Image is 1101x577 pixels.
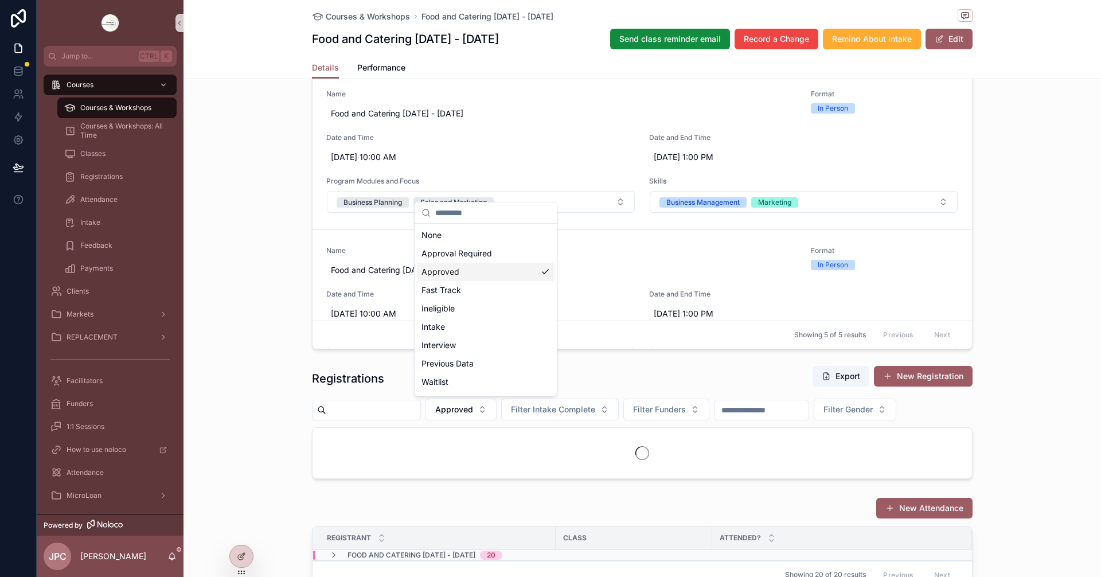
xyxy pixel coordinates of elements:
div: Waitlist [417,373,555,391]
span: Attendance [80,195,118,204]
span: Attended? [720,533,761,543]
span: Funders [67,399,93,408]
span: Approved [435,404,473,415]
div: In Person [818,103,848,114]
a: Clients [44,281,177,302]
span: Jump to... [61,52,134,61]
span: Classes [80,149,106,158]
button: Select Button [814,399,896,420]
span: [DATE] 1:00 PM [654,308,954,319]
span: K [162,52,171,61]
a: Intake [57,212,177,233]
a: Funders [44,393,177,414]
a: Attendance [44,462,177,483]
span: Send class reminder email [619,33,721,45]
button: Select Button [425,399,497,420]
button: Remind About Intake [823,29,921,49]
span: Registrant [327,533,371,543]
div: Fast Track [417,281,555,299]
button: Edit [926,29,973,49]
span: Format [811,246,959,255]
span: Courses & Workshops [326,11,410,22]
button: Export [813,366,869,387]
button: Unselect BUSINESS_PLANNING [337,196,409,208]
button: Record a Change [735,29,818,49]
span: Registrations [80,172,123,181]
a: Courses & Workshops [57,98,177,118]
button: Unselect MARKETING [751,196,798,208]
span: Food and Catering [DATE] - [DATE] [348,551,475,560]
span: [DATE] 10:00 AM [331,151,631,163]
span: Remind About Intake [832,33,912,45]
span: Record a Change [744,33,809,45]
a: Feedback [57,235,177,256]
span: Skills [649,177,958,186]
span: Facilitators [67,376,103,385]
a: REPLACEMENT [44,327,177,348]
div: Intake [417,318,555,336]
div: Approval Required [417,244,555,263]
a: Payments [57,258,177,279]
div: Marketing [758,197,791,208]
span: Food and Catering [DATE] - [DATE] [331,264,792,276]
span: 1:1 Sessions [67,422,104,431]
span: Name [326,246,797,255]
div: Interview [417,336,555,354]
span: Courses & Workshops: All Time [80,122,165,140]
span: Filter Intake Complete [511,404,595,415]
span: Intake [80,218,100,227]
button: Select Button [623,399,709,420]
a: 1:1 Sessions [44,416,177,437]
button: Unselect SALES_AND_MARKETING [413,196,494,208]
a: NameFood and Catering [DATE] - [DATE]FormatIn PersonDate and Time[DATE] 10:00 AMDate and End Time... [313,229,972,386]
a: Registrations [57,166,177,187]
button: Unselect BUSINESS_MANAGEMENT [659,196,747,208]
span: Program Modules and Focus [326,177,635,186]
span: Payments [80,264,113,273]
button: Select Button [650,191,958,213]
span: Date and Time [326,290,635,299]
a: New Registration [874,366,973,387]
span: Date and End Time [649,290,958,299]
span: Courses [67,80,93,89]
span: Date and End Time [649,133,958,142]
div: scrollable content [37,67,183,514]
div: Business Planning [343,197,402,208]
span: Filter Gender [823,404,873,415]
h1: Food and Catering [DATE] - [DATE] [312,31,499,47]
span: Food and Catering [DATE] - [DATE] [331,108,792,119]
img: App logo [101,14,119,32]
span: Courses & Workshops [80,103,151,112]
a: Courses [44,75,177,95]
div: Suggestions [415,224,557,396]
span: Format [811,89,959,99]
span: How to use noloco [67,445,126,454]
a: Courses & Workshops: All Time [57,120,177,141]
div: Approved [417,263,555,281]
button: Jump to...CtrlK [44,46,177,67]
button: Select Button [501,399,619,420]
a: Courses & Workshops [312,11,410,22]
span: REPLACEMENT [67,333,118,342]
a: How to use noloco [44,439,177,460]
span: Details [312,62,339,73]
span: Performance [357,62,405,73]
a: Food and Catering [DATE] - [DATE] [421,11,553,22]
a: Details [312,57,339,79]
span: Date and Time [326,133,635,142]
a: Attendance [57,189,177,210]
span: MicroLoan [67,491,101,500]
div: Ineligible [417,299,555,318]
a: New Attendance [876,498,973,518]
div: Sales and Marketing [420,197,487,208]
a: Powered by [37,514,183,536]
a: Facilitators [44,371,177,391]
span: Markets [67,310,93,319]
button: Send class reminder email [610,29,730,49]
span: Filter Funders [633,404,686,415]
a: Performance [357,57,405,80]
span: Ctrl [139,50,159,62]
a: MicroLoan [44,485,177,506]
a: Markets [44,304,177,325]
